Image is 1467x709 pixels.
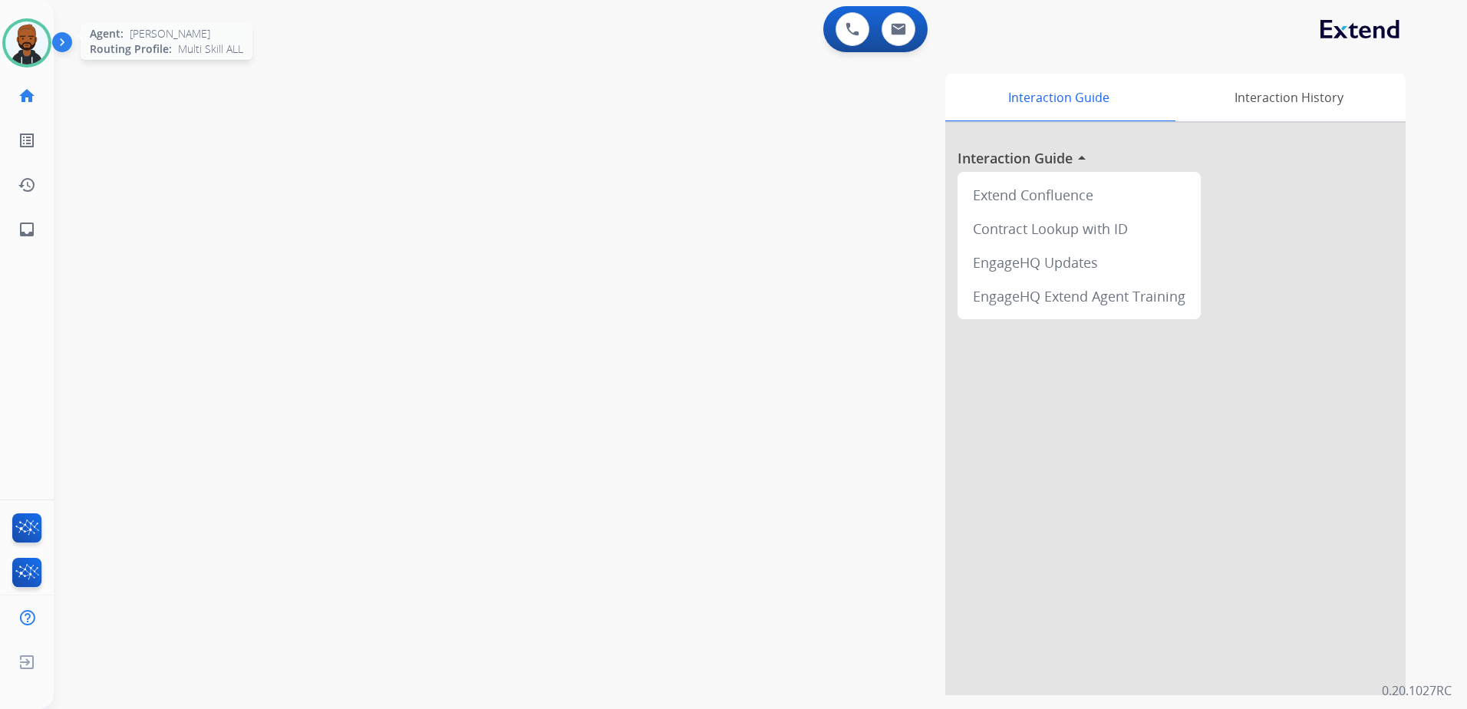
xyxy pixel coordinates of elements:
div: EngageHQ Updates [964,246,1195,279]
img: avatar [5,21,48,64]
span: Multi Skill ALL [178,41,243,57]
span: [PERSON_NAME] [130,26,210,41]
span: Agent: [90,26,124,41]
mat-icon: history [18,176,36,194]
p: 0.20.1027RC [1382,681,1452,700]
div: Interaction History [1172,74,1406,121]
mat-icon: inbox [18,220,36,239]
div: EngageHQ Extend Agent Training [964,279,1195,313]
mat-icon: list_alt [18,131,36,150]
span: Routing Profile: [90,41,172,57]
mat-icon: home [18,87,36,105]
div: Interaction Guide [945,74,1172,121]
div: Contract Lookup with ID [964,212,1195,246]
div: Extend Confluence [964,178,1195,212]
